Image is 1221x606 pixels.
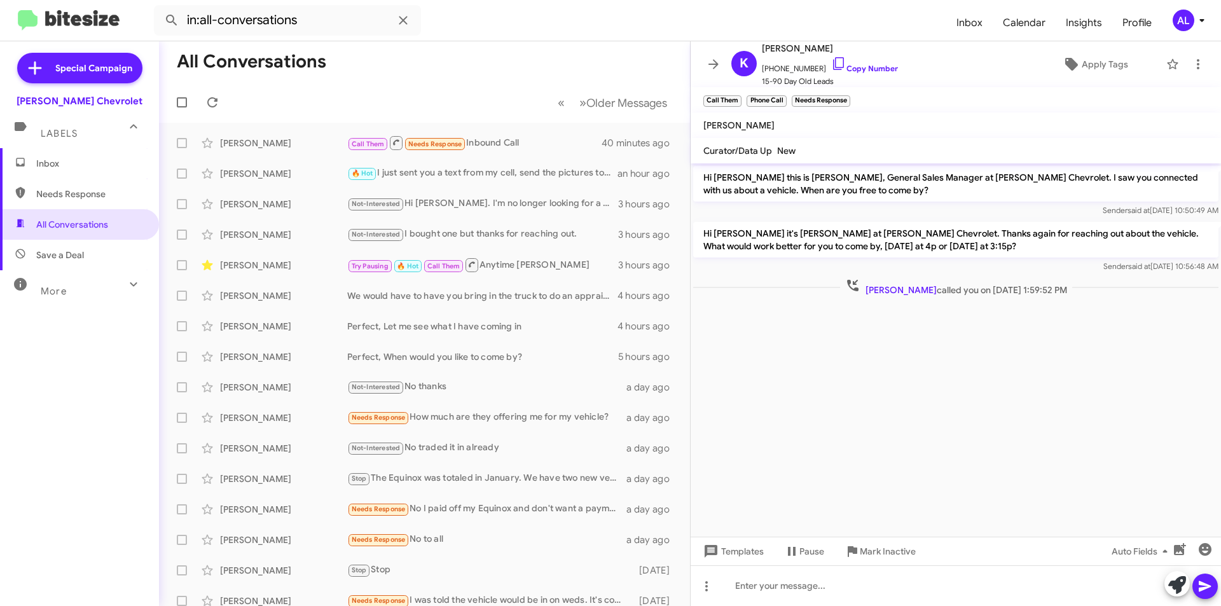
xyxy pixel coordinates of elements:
small: Call Them [703,95,742,107]
span: Not-Interested [352,200,401,208]
div: [PERSON_NAME] Chevrolet [17,95,142,107]
span: [PERSON_NAME] [866,284,937,296]
button: AL [1162,10,1207,31]
div: 40 minutes ago [604,137,680,149]
div: Perfect, When would you like to come by? [347,350,618,363]
span: Needs Response [36,188,144,200]
a: Copy Number [831,64,898,73]
button: Pause [774,540,834,563]
a: Inbox [946,4,993,41]
span: Older Messages [586,96,667,110]
span: Curator/Data Up [703,145,772,156]
div: No I paid off my Equinox and don't want a payment for a while [347,502,626,516]
div: 5 hours ago [618,350,680,363]
a: Insights [1056,4,1112,41]
span: Needs Response [352,413,406,422]
button: Templates [691,540,774,563]
span: Mark Inactive [860,540,916,563]
span: [PERSON_NAME] [762,41,898,56]
p: Hi [PERSON_NAME] it's [PERSON_NAME] at [PERSON_NAME] Chevrolet. Thanks again for reaching out abo... [693,222,1218,258]
span: » [579,95,586,111]
div: I bought one but thanks for reaching out. [347,227,618,242]
span: Needs Response [352,535,406,544]
div: [PERSON_NAME] [220,137,347,149]
div: a day ago [626,472,680,485]
div: a day ago [626,534,680,546]
span: 🔥 Hot [352,169,373,177]
h1: All Conversations [177,52,326,72]
span: Special Campaign [55,62,132,74]
div: [DATE] [633,564,680,577]
div: [PERSON_NAME] [220,442,347,455]
span: Inbox [36,157,144,170]
span: More [41,286,67,297]
div: an hour ago [617,167,680,180]
div: 4 hours ago [617,320,680,333]
button: Next [572,90,675,116]
small: Phone Call [747,95,786,107]
div: No to all [347,532,626,547]
div: [PERSON_NAME] [220,503,347,516]
button: Apply Tags [1030,53,1160,76]
div: 3 hours ago [618,259,680,272]
span: « [558,95,565,111]
span: Apply Tags [1082,53,1128,76]
small: Needs Response [792,95,850,107]
div: [PERSON_NAME] [220,167,347,180]
span: Needs Response [352,505,406,513]
div: 3 hours ago [618,198,680,210]
div: Inbound Call [347,135,604,151]
div: [PERSON_NAME] [220,472,347,485]
span: said at [1128,205,1150,215]
span: called you on [DATE] 1:59:52 PM [840,278,1072,296]
div: Hi [PERSON_NAME]. I'm no longer looking for a vehicle at this time. [347,196,618,211]
span: Not-Interested [352,383,401,391]
a: Special Campaign [17,53,142,83]
span: Sender [DATE] 10:56:48 AM [1103,261,1218,271]
nav: Page navigation example [551,90,675,116]
div: [PERSON_NAME] [220,259,347,272]
span: Labels [41,128,78,139]
div: [PERSON_NAME] [220,198,347,210]
span: K [740,53,748,74]
div: I just sent you a text from my cell, send the pictures to that number [347,166,617,181]
div: Perfect, Let me see what I have coming in [347,320,617,333]
span: New [777,145,796,156]
div: a day ago [626,442,680,455]
span: All Conversations [36,218,108,231]
div: How much are they offering me for my vehicle? [347,410,626,425]
span: [PHONE_NUMBER] [762,56,898,75]
button: Previous [550,90,572,116]
div: [PERSON_NAME] [220,564,347,577]
span: Call Them [352,140,385,148]
div: 4 hours ago [617,289,680,302]
span: Not-Interested [352,444,401,452]
div: No traded it in already [347,441,626,455]
span: 🔥 Hot [397,262,418,270]
div: a day ago [626,503,680,516]
span: Not-Interested [352,230,401,238]
span: Pause [799,540,824,563]
div: 3 hours ago [618,228,680,241]
span: Save a Deal [36,249,84,261]
div: [PERSON_NAME] [220,228,347,241]
span: Stop [352,566,367,574]
div: AL [1173,10,1194,31]
div: [PERSON_NAME] [220,320,347,333]
button: Mark Inactive [834,540,926,563]
div: The Equinox was totaled in January. We have two new vehicles, neither of which we want to sell. P... [347,471,626,486]
div: a day ago [626,381,680,394]
div: No thanks [347,380,626,394]
button: Auto Fields [1101,540,1183,563]
span: Call Them [427,262,460,270]
div: Stop [347,563,633,577]
a: Profile [1112,4,1162,41]
div: a day ago [626,411,680,424]
span: Try Pausing [352,262,389,270]
span: Needs Response [408,140,462,148]
div: [PERSON_NAME] [220,350,347,363]
a: Calendar [993,4,1056,41]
